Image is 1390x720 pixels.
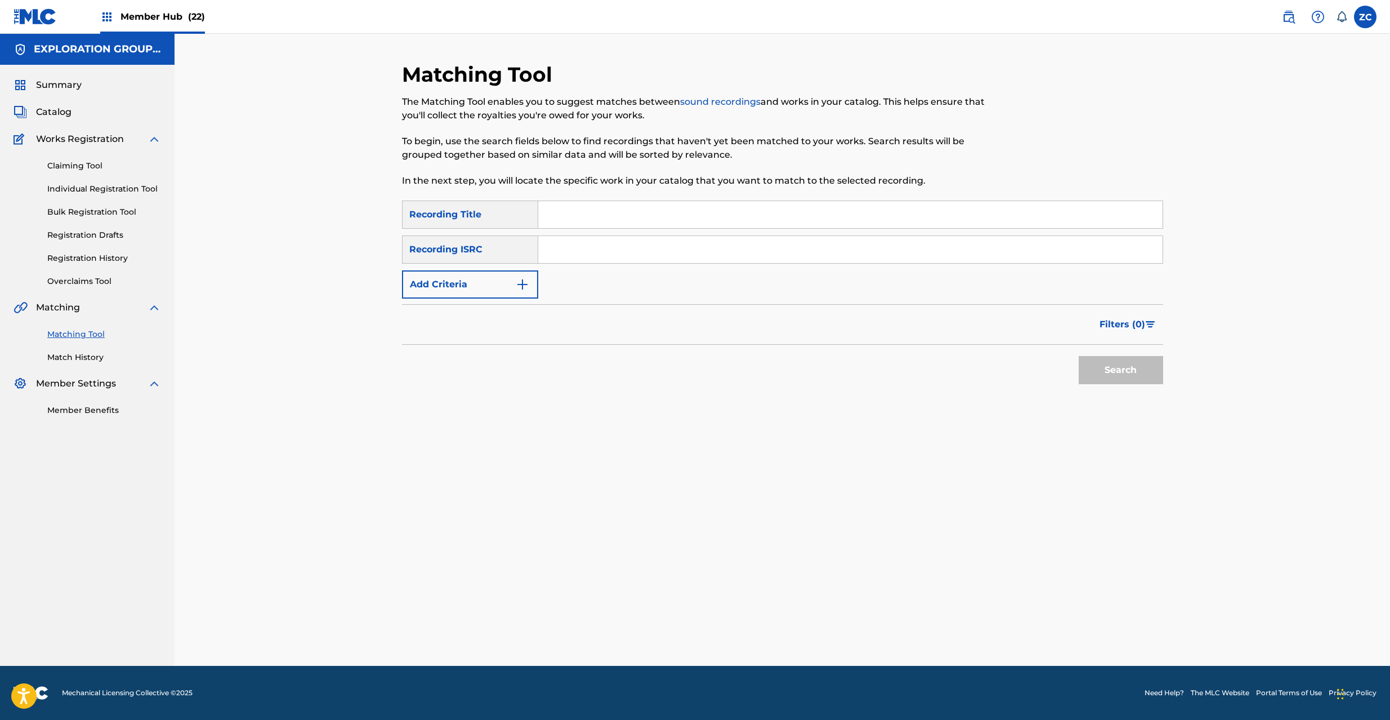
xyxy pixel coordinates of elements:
a: Need Help? [1145,688,1184,698]
div: Drag [1337,677,1344,711]
img: filter [1146,321,1155,328]
a: Member Benefits [47,405,161,416]
img: Works Registration [14,132,28,146]
img: search [1282,10,1295,24]
img: Matching [14,301,28,314]
img: 9d2ae6d4665cec9f34b9.svg [516,278,529,291]
div: User Menu [1354,6,1376,28]
span: Member Settings [36,377,116,390]
p: To begin, use the search fields below to find recordings that haven't yet been matched to your wo... [402,135,988,162]
a: Privacy Policy [1329,688,1376,698]
p: In the next step, you will locate the specific work in your catalog that you want to match to the... [402,174,988,188]
a: CatalogCatalog [14,105,71,119]
a: sound recordings [680,96,761,107]
span: Filters ( 0 ) [1100,318,1145,331]
button: Add Criteria [402,270,538,299]
a: Match History [47,352,161,363]
img: Accounts [14,43,27,56]
span: Mechanical Licensing Collective © 2025 [62,688,193,698]
a: Registration Drafts [47,229,161,241]
div: Notifications [1336,11,1347,23]
a: Claiming Tool [47,160,161,172]
span: Summary [36,78,82,92]
img: expand [148,132,161,146]
img: help [1311,10,1325,24]
span: Works Registration [36,132,124,146]
a: Registration History [47,252,161,264]
span: (22) [188,11,205,22]
a: Bulk Registration Tool [47,206,161,218]
img: Top Rightsholders [100,10,114,24]
span: Catalog [36,105,71,119]
iframe: Chat Widget [1334,666,1390,720]
img: logo [14,686,48,700]
img: MLC Logo [14,8,57,25]
a: Public Search [1277,6,1300,28]
img: Summary [14,78,27,92]
iframe: Resource Center [1358,503,1390,594]
a: SummarySummary [14,78,82,92]
div: Help [1307,6,1329,28]
p: The Matching Tool enables you to suggest matches between and works in your catalog. This helps en... [402,95,988,122]
img: expand [148,377,161,390]
img: Member Settings [14,377,27,390]
span: Matching [36,301,80,314]
a: Portal Terms of Use [1256,688,1322,698]
a: Matching Tool [47,328,161,340]
img: expand [148,301,161,314]
h5: EXPLORATION GROUP LLC [34,43,161,56]
h2: Matching Tool [402,62,558,87]
form: Search Form [402,201,1163,390]
a: The MLC Website [1191,688,1249,698]
a: Overclaims Tool [47,275,161,287]
img: Catalog [14,105,27,119]
a: Individual Registration Tool [47,183,161,195]
span: Member Hub [120,10,205,23]
button: Filters (0) [1093,310,1163,339]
